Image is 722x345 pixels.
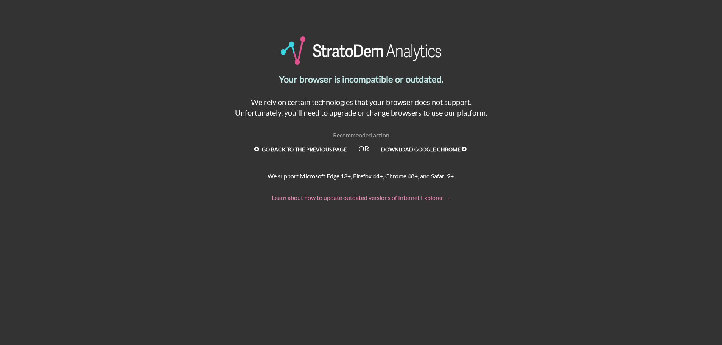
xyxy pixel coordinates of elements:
[272,194,450,201] a: Learn about how to update outdated versions of Internet Explorer →
[262,146,347,153] strong: Go back to the previous page
[370,144,479,156] a: Download Google Chrome
[279,73,443,84] strong: Your browser is incompatible or outdated.
[281,36,442,65] img: StratoDem Analytics
[268,172,455,180] span: We support Microsoft Edge 13+, Firefox 44+, Chrome 48+, and Safari 9+.
[381,146,461,153] strong: Download Google Chrome
[333,131,389,139] span: Recommended action
[243,144,358,156] a: Go back to the previous page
